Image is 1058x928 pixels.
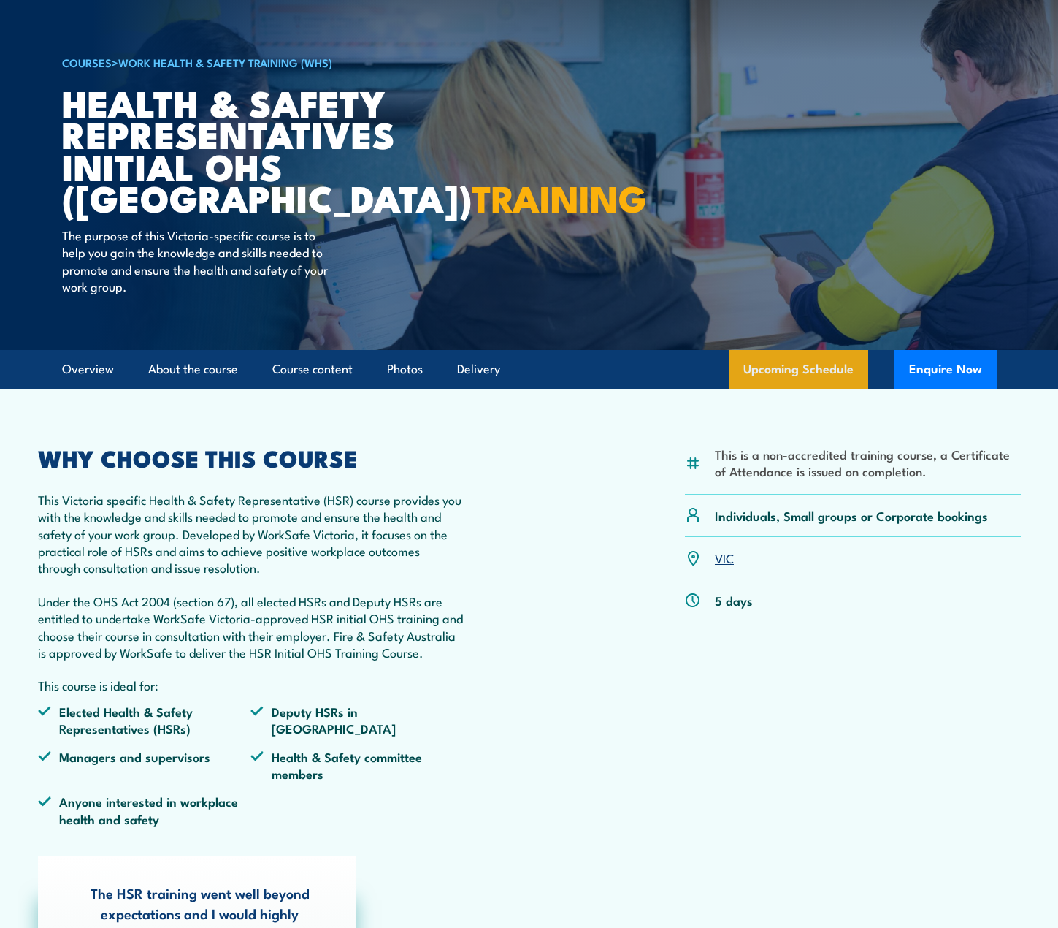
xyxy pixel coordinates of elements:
p: This course is ideal for: [38,677,464,693]
a: Course content [272,350,353,389]
li: Health & Safety committee members [250,748,464,783]
li: Elected Health & Safety Representatives (HSRs) [38,703,251,737]
li: This is a non-accredited training course, a Certificate of Attendance is issued on completion. [715,446,1021,480]
h1: Health & Safety Representatives Initial OHS ([GEOGRAPHIC_DATA]) [62,86,423,213]
p: The purpose of this Victoria-specific course is to help you gain the knowledge and skills needed ... [62,227,329,295]
p: Under the OHS Act 2004 (section 67), all elected HSRs and Deputy HSRs are entitled to undertake W... [38,593,464,661]
h2: WHY CHOOSE THIS COURSE [38,447,464,468]
li: Deputy HSRs in [GEOGRAPHIC_DATA] [250,703,464,737]
a: Upcoming Schedule [729,350,868,389]
p: This Victoria specific Health & Safety Representative (HSR) course provides you with the knowledg... [38,491,464,577]
li: Anyone interested in workplace health and safety [38,793,251,827]
a: Overview [62,350,114,389]
a: About the course [148,350,238,389]
strong: TRAINING [472,169,647,225]
a: COURSES [62,54,112,70]
button: Enquire Now [894,350,997,389]
a: Photos [387,350,423,389]
p: Individuals, Small groups or Corporate bookings [715,507,988,524]
a: Delivery [457,350,500,389]
h6: > [62,53,423,71]
a: Work Health & Safety Training (WHS) [118,54,332,70]
p: 5 days [715,592,753,609]
li: Managers and supervisors [38,748,251,783]
a: VIC [715,549,734,566]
